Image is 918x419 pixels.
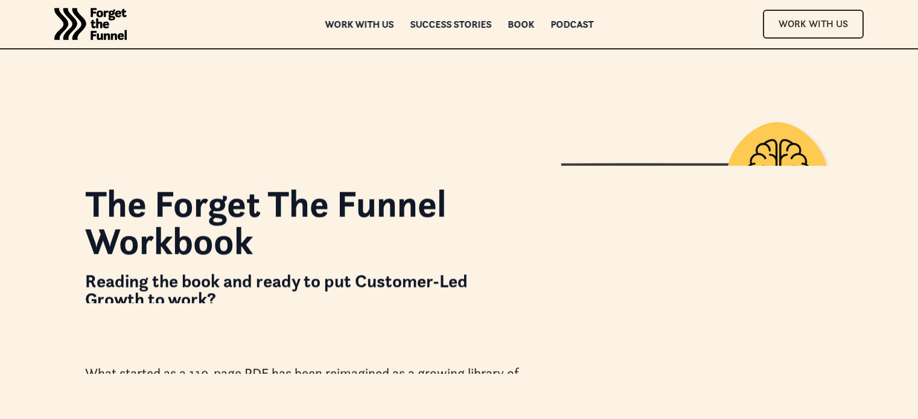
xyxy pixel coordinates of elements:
[85,270,468,310] strong: Reading the book and ready to put Customer-Led Growth to work?
[325,20,394,28] a: Work with us
[85,185,520,260] h1: The Forget The Funnel Workbook
[763,10,864,38] a: Work With Us
[508,20,534,28] a: Book
[410,20,491,28] a: Success Stories
[550,20,593,28] a: Podcast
